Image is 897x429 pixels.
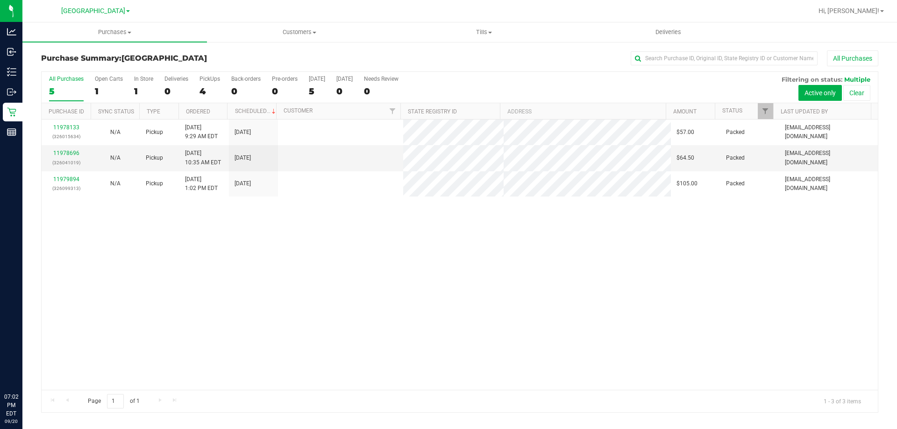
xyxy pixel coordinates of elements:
[110,128,121,137] button: N/A
[7,87,16,97] inline-svg: Outbound
[798,85,842,101] button: Active only
[785,123,872,141] span: [EMAIL_ADDRESS][DOMAIN_NAME]
[185,149,221,167] span: [DATE] 10:35 AM EDT
[207,22,392,42] a: Customers
[47,132,85,141] p: (326015634)
[722,107,742,114] a: Status
[726,154,745,162] span: Packed
[309,76,325,82] div: [DATE]
[49,76,84,82] div: All Purchases
[110,155,121,161] span: Not Applicable
[7,67,16,77] inline-svg: Inventory
[146,179,163,188] span: Pickup
[7,127,16,137] inline-svg: Reports
[53,124,79,131] a: 11978133
[231,86,261,97] div: 0
[676,154,694,162] span: $64.50
[643,28,694,36] span: Deliveries
[284,107,313,114] a: Customer
[673,108,697,115] a: Amount
[49,86,84,97] div: 5
[110,180,121,187] span: Not Applicable
[121,54,207,63] span: [GEOGRAPHIC_DATA]
[207,28,391,36] span: Customers
[392,22,576,42] a: Tills
[146,154,163,162] span: Pickup
[146,128,163,137] span: Pickup
[147,108,160,115] a: Type
[364,86,399,97] div: 0
[235,154,251,162] span: [DATE]
[336,76,353,82] div: [DATE]
[785,175,872,193] span: [EMAIL_ADDRESS][DOMAIN_NAME]
[631,51,818,65] input: Search Purchase ID, Original ID, State Registry ID or Customer Name...
[843,85,870,101] button: Clear
[336,86,353,97] div: 0
[22,28,207,36] span: Purchases
[110,179,121,188] button: N/A
[185,123,218,141] span: [DATE] 9:29 AM EDT
[844,76,870,83] span: Multiple
[134,86,153,97] div: 1
[199,76,220,82] div: PickUps
[726,179,745,188] span: Packed
[53,176,79,183] a: 11979894
[7,47,16,56] inline-svg: Inbound
[164,86,188,97] div: 0
[185,175,218,193] span: [DATE] 1:02 PM EDT
[80,394,147,408] span: Page of 1
[827,50,878,66] button: All Purchases
[47,184,85,193] p: (326099313)
[758,103,773,119] a: Filter
[199,86,220,97] div: 4
[726,128,745,137] span: Packed
[110,154,121,162] button: N/A
[408,108,457,115] a: State Registry ID
[235,179,251,188] span: [DATE]
[676,179,698,188] span: $105.00
[231,76,261,82] div: Back-orders
[819,7,879,14] span: Hi, [PERSON_NAME]!
[61,7,125,15] span: [GEOGRAPHIC_DATA]
[134,76,153,82] div: In Store
[782,76,842,83] span: Filtering on status:
[272,86,298,97] div: 0
[98,108,134,115] a: Sync Status
[22,22,207,42] a: Purchases
[7,27,16,36] inline-svg: Analytics
[110,129,121,135] span: Not Applicable
[41,54,320,63] h3: Purchase Summary:
[9,354,37,382] iframe: Resource center
[95,76,123,82] div: Open Carts
[164,76,188,82] div: Deliveries
[235,128,251,137] span: [DATE]
[500,103,666,120] th: Address
[7,107,16,117] inline-svg: Retail
[676,128,694,137] span: $57.00
[385,103,400,119] a: Filter
[49,108,84,115] a: Purchase ID
[53,150,79,156] a: 11978696
[781,108,828,115] a: Last Updated By
[186,108,210,115] a: Ordered
[4,418,18,425] p: 09/20
[95,86,123,97] div: 1
[4,393,18,418] p: 07:02 PM EDT
[576,22,761,42] a: Deliveries
[107,394,124,408] input: 1
[816,394,869,408] span: 1 - 3 of 3 items
[309,86,325,97] div: 5
[47,158,85,167] p: (326041019)
[392,28,576,36] span: Tills
[272,76,298,82] div: Pre-orders
[785,149,872,167] span: [EMAIL_ADDRESS][DOMAIN_NAME]
[235,108,278,114] a: Scheduled
[364,76,399,82] div: Needs Review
